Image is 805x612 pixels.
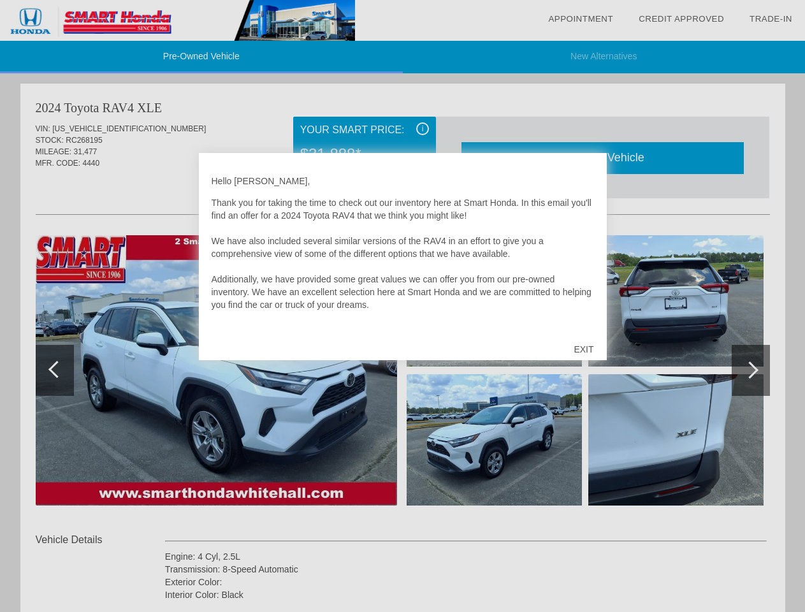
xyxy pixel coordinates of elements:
[639,14,724,24] a: Credit Approved
[750,14,792,24] a: Trade-In
[548,14,613,24] a: Appointment
[212,175,594,187] p: Hello [PERSON_NAME],
[212,196,594,324] p: Thank you for taking the time to check out our inventory here at Smart Honda. In this email you'l...
[561,330,606,368] div: EXIT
